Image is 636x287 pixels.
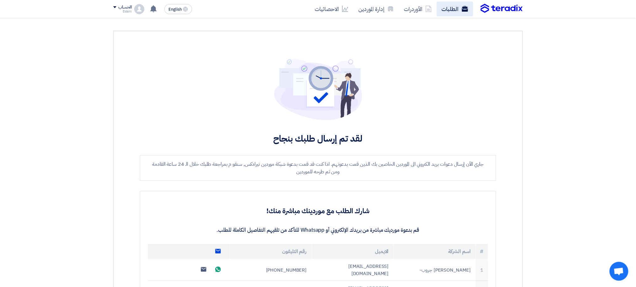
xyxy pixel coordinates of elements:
button: English [164,4,192,14]
img: Teradix logo [481,4,523,13]
td: [EMAIL_ADDRESS][DOMAIN_NAME] [312,259,394,281]
img: project-submitted.svg [274,59,362,120]
th: الايميل [312,244,394,259]
img: profile_test.png [134,4,144,14]
a: الاحصائيات [310,2,353,16]
a: إدارة الموردين [353,2,399,16]
p: قم بدعوة مورديك مباشرة من بريدك الإلكتروني أو Whatsapp للتأكد من تلقيهم التفاصيل الكاملة للطلب. [148,226,488,234]
td: [PHONE_NUMBER] [230,259,312,281]
div: جاري الآن إرسال دعوات بريد الكتروني الى الموردين الخاصين بك الذين قمت بدعوتهم. اذا كنت قد قمت بدع... [140,155,496,181]
span: English [168,7,182,12]
h2: لقد تم إرسال طلبك بنجاح [140,133,496,145]
div: Open chat [610,262,628,281]
td: 1 [476,259,488,281]
h3: شارك الطلب مع موردينك مباشرة منك! [148,206,488,216]
td: [PERSON_NAME] جروب- [394,259,476,281]
th: رقم التليفون [230,244,312,259]
a: الطلبات [437,2,473,16]
th: اسم الشركة [394,244,476,259]
div: Eslam [113,10,132,13]
a: الأوردرات [399,2,437,16]
th: # [476,244,488,259]
div: الحساب [118,5,132,10]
